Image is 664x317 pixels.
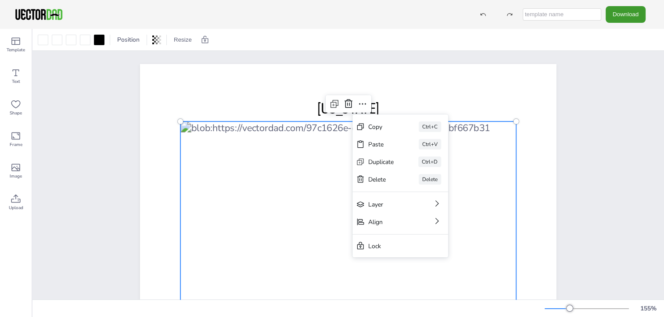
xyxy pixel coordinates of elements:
[9,204,23,211] span: Upload
[523,8,601,21] input: template name
[10,141,22,148] span: Frame
[10,173,22,180] span: Image
[7,46,25,53] span: Template
[368,158,394,166] div: Duplicate
[14,8,64,21] img: VectorDad-1.png
[368,123,394,131] div: Copy
[419,121,441,132] div: Ctrl+C
[368,218,408,226] div: Align
[419,139,441,150] div: Ctrl+V
[368,200,408,209] div: Layer
[115,36,141,44] span: Position
[368,175,394,184] div: Delete
[606,6,646,22] button: Download
[638,304,659,313] div: 155 %
[368,140,394,149] div: Paste
[170,33,195,47] button: Resize
[419,174,441,185] div: Delete
[418,157,441,167] div: Ctrl+D
[368,242,420,250] div: Lock
[12,78,20,85] span: Text
[317,99,379,117] span: [US_STATE]
[10,110,22,117] span: Shape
